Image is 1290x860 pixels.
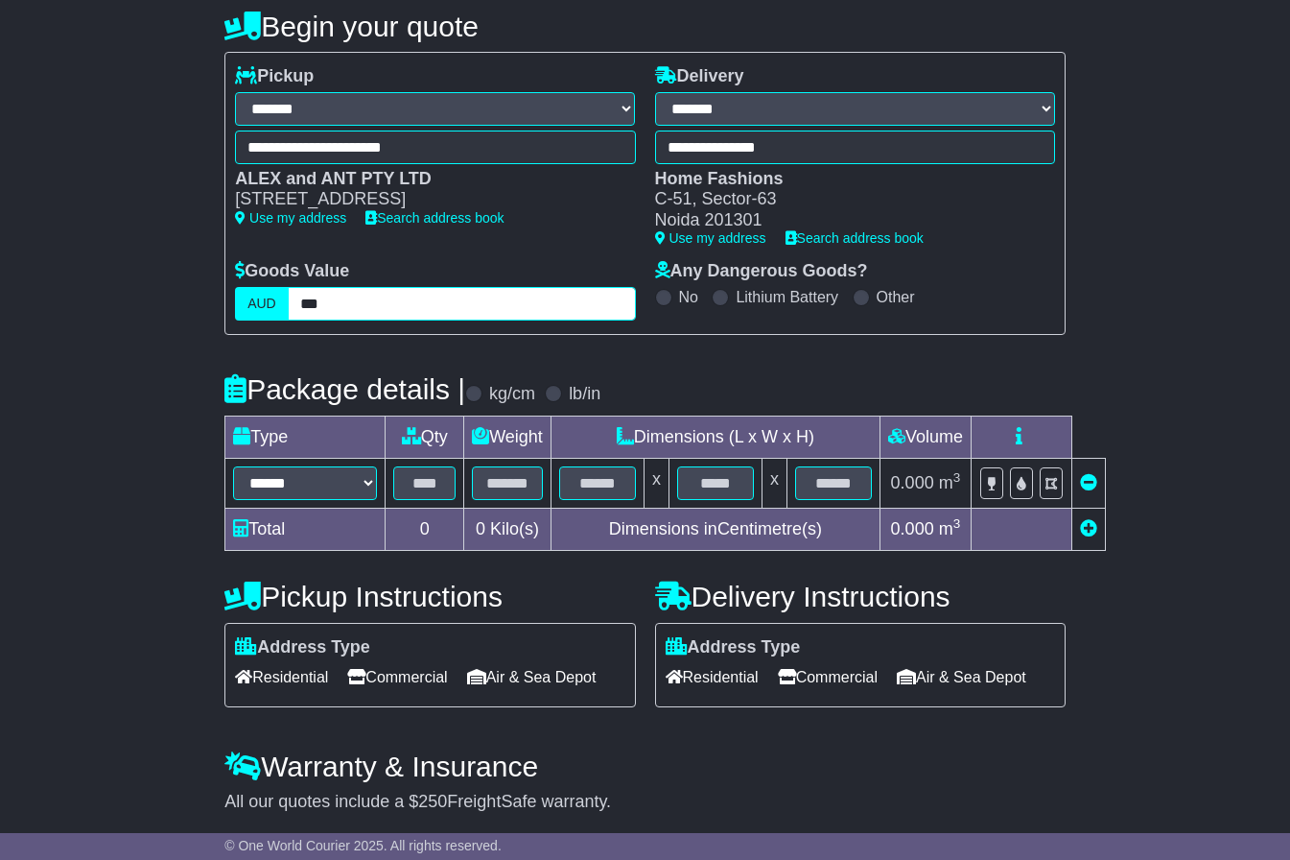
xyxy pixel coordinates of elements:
label: Address Type [666,637,801,658]
span: m [939,473,961,492]
td: x [762,458,786,508]
label: Lithium Battery [736,288,838,306]
label: Any Dangerous Goods? [655,261,868,282]
span: 250 [418,792,447,811]
div: C-51, Sector-63 [655,189,1036,210]
label: Pickup [235,66,314,87]
span: Residential [666,662,759,692]
span: Commercial [778,662,878,692]
td: Type [225,416,386,458]
h4: Pickup Instructions [224,581,635,612]
td: Dimensions (L x W x H) [551,416,880,458]
span: Air & Sea Depot [467,662,597,692]
h4: Warranty & Insurance [224,751,1066,782]
a: Search address book [365,210,504,226]
span: 0.000 [891,473,934,492]
h4: Delivery Instructions [655,581,1066,612]
td: 0 [386,508,464,550]
span: m [939,519,961,538]
span: Commercial [347,662,447,692]
sup: 3 [953,516,961,531]
td: Qty [386,416,464,458]
h4: Begin your quote [224,11,1066,42]
span: © One World Courier 2025. All rights reserved. [224,838,502,853]
span: Residential [235,662,328,692]
sup: 3 [953,470,961,485]
a: Search address book [786,230,924,246]
label: No [679,288,698,306]
td: Kilo(s) [464,508,551,550]
td: Total [225,508,386,550]
h4: Package details | [224,373,465,405]
label: AUD [235,287,289,321]
div: Home Fashions [655,169,1036,190]
div: [STREET_ADDRESS] [235,189,616,210]
div: ALEX and ANT PTY LTD [235,169,616,190]
a: Use my address [235,210,346,226]
span: 0 [476,519,485,538]
label: Other [877,288,915,306]
a: Use my address [655,230,766,246]
label: lb/in [569,384,600,405]
td: Weight [464,416,551,458]
a: Add new item [1080,519,1097,538]
label: kg/cm [489,384,535,405]
td: Volume [880,416,971,458]
label: Address Type [235,637,370,658]
label: Goods Value [235,261,349,282]
label: Delivery [655,66,744,87]
a: Remove this item [1080,473,1097,492]
span: 0.000 [891,519,934,538]
div: All our quotes include a $ FreightSafe warranty. [224,792,1066,813]
td: Dimensions in Centimetre(s) [551,508,880,550]
span: Air & Sea Depot [897,662,1026,692]
div: Noida 201301 [655,210,1036,231]
td: x [644,458,668,508]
